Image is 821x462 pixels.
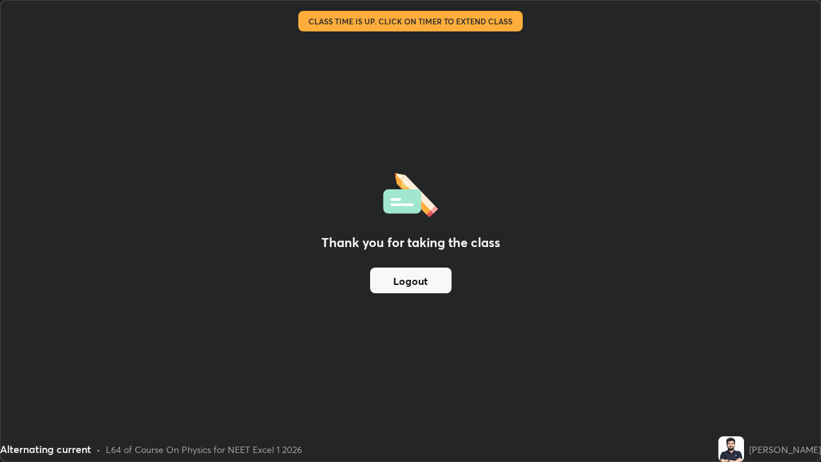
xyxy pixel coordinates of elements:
[106,443,302,456] div: L64 of Course On Physics for NEET Excel 1 2026
[749,443,821,456] div: [PERSON_NAME]
[718,436,744,462] img: 28681843d65944dd995427fb58f58e2f.jpg
[383,169,438,218] img: offlineFeedback.1438e8b3.svg
[370,268,452,293] button: Logout
[96,443,101,456] div: •
[321,233,500,252] h2: Thank you for taking the class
